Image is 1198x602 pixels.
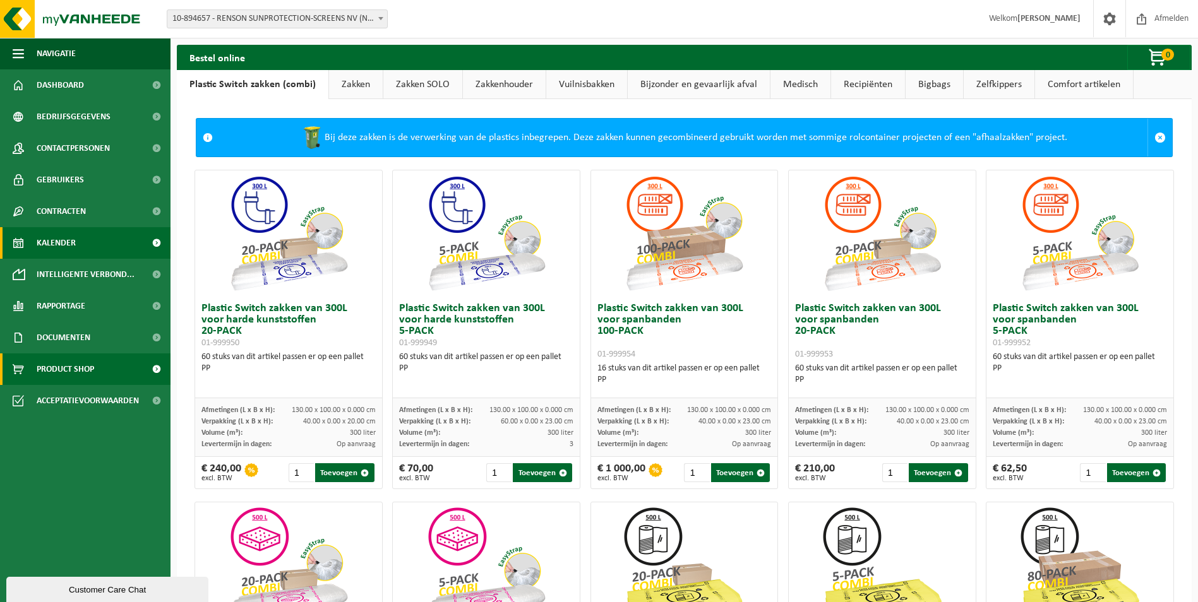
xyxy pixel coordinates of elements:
[201,475,241,482] span: excl. BTW
[597,418,669,425] span: Verpakking (L x B x H):
[201,429,243,437] span: Volume (m³):
[621,170,747,297] img: 01-999954
[399,463,433,482] div: € 70,00
[37,322,90,353] span: Documenten
[289,463,314,482] input: 1
[337,440,376,448] span: Op aanvraag
[489,406,573,414] span: 130.00 x 100.00 x 0.000 cm
[885,406,969,414] span: 130.00 x 100.00 x 0.000 cm
[882,463,907,482] input: 1
[993,338,1031,348] span: 01-999952
[37,385,139,416] span: Acceptatievoorwaarden
[37,69,84,101] span: Dashboard
[1127,45,1190,70] button: 0
[1107,463,1166,482] button: Toevoegen
[201,351,376,374] div: 60 stuks van dit artikel passen er op een pallet
[570,440,573,448] span: 3
[993,429,1034,437] span: Volume (m³):
[463,70,546,99] a: Zakkenhouder
[1017,14,1081,23] strong: [PERSON_NAME]
[943,429,969,437] span: 300 liter
[684,463,709,482] input: 1
[698,418,771,425] span: 40.00 x 0.00 x 23.00 cm
[201,338,239,348] span: 01-999950
[399,429,440,437] span: Volume (m³):
[37,259,135,290] span: Intelligente verbond...
[993,363,1167,374] div: PP
[597,363,772,386] div: 16 stuks van dit artikel passen er op een pallet
[6,574,211,602] iframe: chat widget
[37,164,84,196] span: Gebruikers
[177,70,328,99] a: Plastic Switch zakken (combi)
[795,374,969,386] div: PP
[597,429,638,437] span: Volume (m³):
[201,363,376,374] div: PP
[37,227,76,259] span: Kalender
[37,38,76,69] span: Navigatie
[201,303,376,348] h3: Plastic Switch zakken van 300L voor harde kunststoffen 20-PACK
[225,170,352,297] img: 01-999950
[329,70,383,99] a: Zakken
[597,350,635,359] span: 01-999954
[993,418,1064,425] span: Verpakking (L x B x H):
[399,406,472,414] span: Afmetingen (L x B x H):
[909,463,967,482] button: Toevoegen
[597,303,772,360] h3: Plastic Switch zakken van 300L voor spanbanden 100-PACK
[1035,70,1133,99] a: Comfort artikelen
[795,475,835,482] span: excl. BTW
[37,353,94,385] span: Product Shop
[315,463,374,482] button: Toevoegen
[513,463,572,482] button: Toevoegen
[399,363,573,374] div: PP
[548,429,573,437] span: 300 liter
[201,440,272,448] span: Levertermijn in dagen:
[37,196,86,227] span: Contracten
[597,440,668,448] span: Levertermijn in dagen:
[219,119,1147,156] div: Bij deze zakken is de verwerking van de plastics inbegrepen. Deze zakken kunnen gecombineerd gebr...
[399,418,470,425] span: Verpakking (L x B x H):
[795,406,868,414] span: Afmetingen (L x B x H):
[546,70,627,99] a: Vuilnisbakken
[711,463,770,482] button: Toevoegen
[993,463,1027,482] div: € 62,50
[897,418,969,425] span: 40.00 x 0.00 x 23.00 cm
[745,429,771,437] span: 300 liter
[597,475,645,482] span: excl. BTW
[795,363,969,386] div: 60 stuks van dit artikel passen er op een pallet
[993,351,1167,374] div: 60 stuks van dit artikel passen er op een pallet
[37,101,111,133] span: Bedrijfsgegevens
[423,170,549,297] img: 01-999949
[1017,170,1143,297] img: 01-999952
[795,418,866,425] span: Verpakking (L x B x H):
[167,9,388,28] span: 10-894657 - RENSON SUNPROTECTION-SCREENS NV (NOA OUTDOOR LIVING) - WAREGEM
[930,440,969,448] span: Op aanvraag
[993,406,1066,414] span: Afmetingen (L x B x H):
[501,418,573,425] span: 60.00 x 0.00 x 23.00 cm
[770,70,830,99] a: Medisch
[687,406,771,414] span: 130.00 x 100.00 x 0.000 cm
[1128,440,1167,448] span: Op aanvraag
[167,10,387,28] span: 10-894657 - RENSON SUNPROTECTION-SCREENS NV (NOA OUTDOOR LIVING) - WAREGEM
[399,440,469,448] span: Levertermijn in dagen:
[201,406,275,414] span: Afmetingen (L x B x H):
[1161,49,1174,61] span: 0
[993,475,1027,482] span: excl. BTW
[993,440,1063,448] span: Levertermijn in dagen:
[831,70,905,99] a: Recipiënten
[795,440,865,448] span: Levertermijn in dagen:
[399,303,573,348] h3: Plastic Switch zakken van 300L voor harde kunststoffen 5-PACK
[795,463,835,482] div: € 210,00
[993,303,1167,348] h3: Plastic Switch zakken van 300L voor spanbanden 5-PACK
[795,429,836,437] span: Volume (m³):
[1083,406,1167,414] span: 130.00 x 100.00 x 0.000 cm
[201,463,241,482] div: € 240,00
[597,406,671,414] span: Afmetingen (L x B x H):
[597,374,772,386] div: PP
[1147,119,1172,156] a: Sluit melding
[795,350,833,359] span: 01-999953
[1141,429,1167,437] span: 300 liter
[177,45,258,69] h2: Bestel online
[486,463,512,482] input: 1
[628,70,770,99] a: Bijzonder en gevaarlijk afval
